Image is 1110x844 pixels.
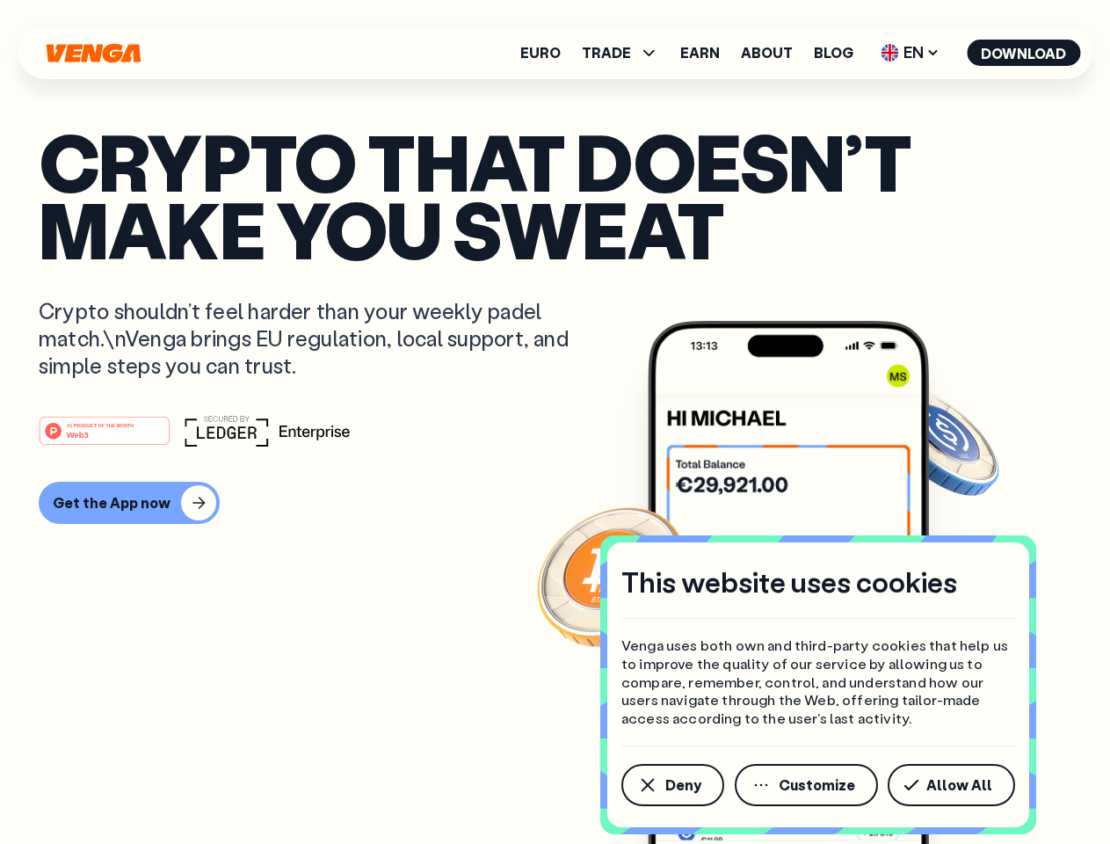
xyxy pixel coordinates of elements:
a: Euro [520,46,561,60]
div: Get the App now [53,494,170,512]
span: Deny [665,778,701,792]
a: #1 PRODUCT OF THE MONTHWeb3 [39,426,170,449]
img: Bitcoin [533,497,692,655]
img: flag-uk [881,44,898,62]
span: TRADE [582,46,631,60]
p: Crypto shouldn’t feel harder than your weekly padel match.\nVenga brings EU regulation, local sup... [39,297,594,380]
span: Customize [779,778,855,792]
h4: This website uses cookies [621,564,957,600]
button: Get the App now [39,482,220,524]
button: Download [967,40,1080,66]
a: Earn [680,46,720,60]
p: Venga uses both own and third-party cookies that help us to improve the quality of our service by... [621,637,1015,728]
svg: Home [44,43,142,63]
span: EN [874,39,946,67]
button: Deny [621,764,724,806]
p: Crypto that doesn’t make you sweat [39,127,1071,262]
span: TRADE [582,42,659,63]
tspan: Web3 [67,429,89,439]
button: Allow All [888,764,1015,806]
span: Allow All [926,778,992,792]
a: Get the App now [39,482,1071,524]
a: About [741,46,793,60]
tspan: #1 PRODUCT OF THE MONTH [67,422,134,427]
img: USDC coin [876,378,1003,505]
a: Blog [814,46,853,60]
button: Customize [735,764,878,806]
